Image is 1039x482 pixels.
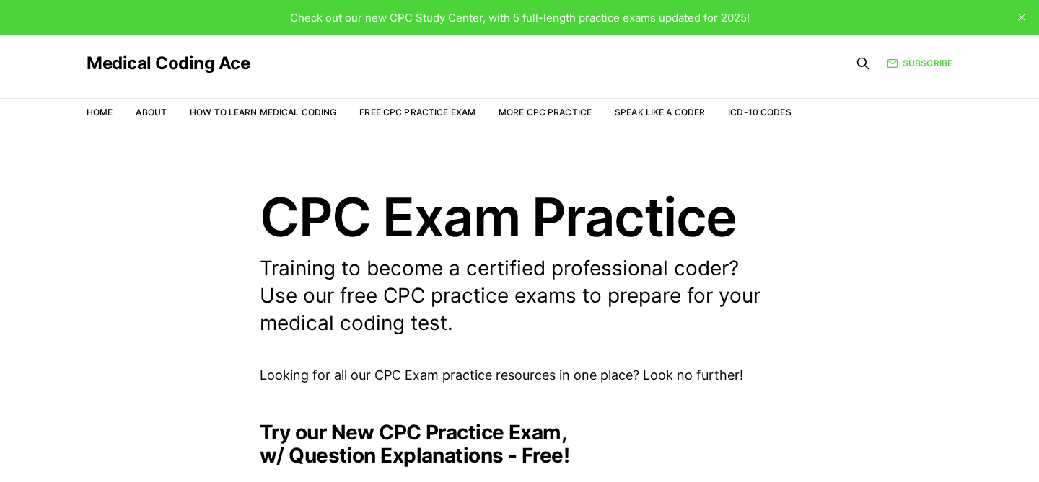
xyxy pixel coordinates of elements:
h2: Try our New CPC Practice Exam, w/ Question Explanations - Free! [260,421,779,467]
a: Speak Like a Coder [615,107,705,117]
a: About [136,107,167,117]
a: ICD-10 Codes [728,107,791,117]
p: Looking for all our CPC Exam practice resources in one place? Look no further! [260,365,779,386]
span: Check out our new CPC Study Center, with 5 full-length practice exams updated for 2025! [290,11,750,24]
a: More CPC Practice [499,107,592,117]
a: Subscribe [887,56,952,70]
a: Medical Coding Ace [87,55,250,72]
a: Free CPC Practice Exam [359,107,475,117]
h1: CPC Exam Practice [260,190,779,244]
button: close [1010,6,1033,29]
p: Training to become a certified professional coder? Use our free CPC practice exams to prepare for... [260,255,779,336]
a: How to Learn Medical Coding [190,107,336,117]
iframe: portal-trigger [799,411,1039,482]
a: Home [87,107,113,117]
